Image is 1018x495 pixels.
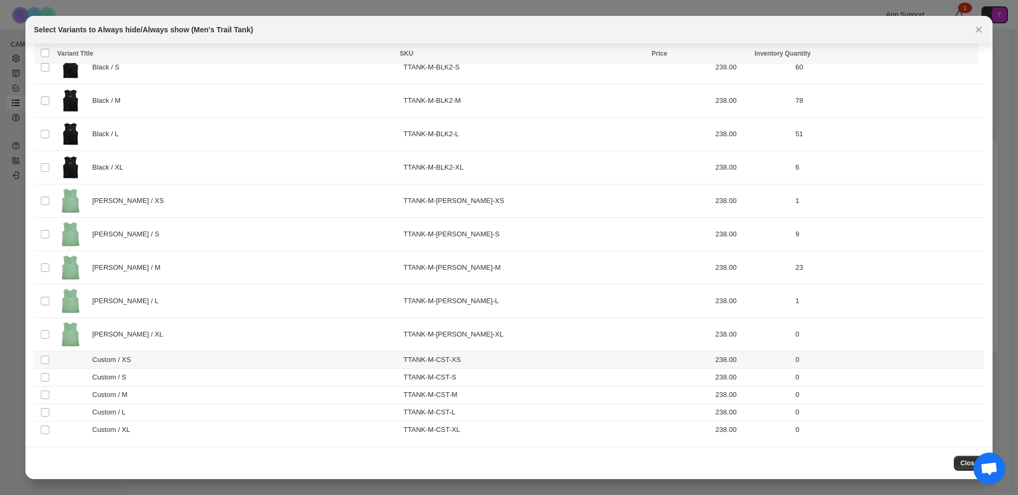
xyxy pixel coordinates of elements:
[57,50,93,57] span: Variant Title
[712,218,792,251] td: 238.00
[400,218,712,251] td: TTANK-M-[PERSON_NAME]-S
[92,329,169,340] span: [PERSON_NAME] / XL
[400,369,712,386] td: TTANK-M-CST-S
[400,184,712,218] td: TTANK-M-[PERSON_NAME]-XS
[57,321,84,348] img: M_front_d858677b-485b-4f06-a9b0-39aae1d59cd6.jpg
[712,84,792,118] td: 238.00
[400,318,712,351] td: TTANK-M-[PERSON_NAME]-XL
[57,87,84,114] img: mfront_b5b3abfe-19d1-43cb-a4f8-75b5af191917.jpg
[400,84,712,118] td: TTANK-M-BLK2-M
[712,351,792,369] td: 238.00
[712,151,792,184] td: 238.00
[92,425,136,435] span: Custom / XL
[960,459,978,467] span: Close
[92,129,124,139] span: Black / L
[57,54,84,81] img: mfront_b5b3abfe-19d1-43cb-a4f8-75b5af191917.jpg
[400,151,712,184] td: TTANK-M-BLK2-XL
[400,421,712,439] td: TTANK-M-CST-XL
[92,355,137,365] span: Custom / XS
[400,51,712,84] td: TTANK-M-BLK2-S
[400,404,712,421] td: TTANK-M-CST-L
[712,285,792,318] td: 238.00
[792,421,984,439] td: 0
[400,386,712,404] td: TTANK-M-CST-M
[792,84,984,118] td: 78
[973,453,1005,484] a: Open chat
[92,62,125,73] span: Black / S
[792,151,984,184] td: 6
[792,118,984,151] td: 51
[92,372,132,383] span: Custom / S
[57,154,84,181] img: mfront_b5b3abfe-19d1-43cb-a4f8-75b5af191917.jpg
[92,296,164,306] span: [PERSON_NAME] / L
[712,251,792,285] td: 238.00
[792,218,984,251] td: 9
[34,24,253,35] h2: Select Variants to Always hide/Always show (Men's Trail Tank)
[792,184,984,218] td: 1
[92,262,166,273] span: [PERSON_NAME] / M
[712,369,792,386] td: 238.00
[92,390,133,400] span: Custom / M
[954,456,984,471] button: Close
[92,196,170,206] span: [PERSON_NAME] / XS
[57,121,84,147] img: mfront_b5b3abfe-19d1-43cb-a4f8-75b5af191917.jpg
[792,285,984,318] td: 1
[792,51,984,84] td: 60
[57,254,84,281] img: M_front_d858677b-485b-4f06-a9b0-39aae1d59cd6.jpg
[712,421,792,439] td: 238.00
[792,404,984,421] td: 0
[400,50,413,57] span: SKU
[400,251,712,285] td: TTANK-M-[PERSON_NAME]-M
[400,285,712,318] td: TTANK-M-[PERSON_NAME]-L
[400,118,712,151] td: TTANK-M-BLK2-L
[792,369,984,386] td: 0
[92,229,165,240] span: [PERSON_NAME] / S
[712,404,792,421] td: 238.00
[57,288,84,314] img: M_front_d858677b-485b-4f06-a9b0-39aae1d59cd6.jpg
[792,386,984,404] td: 0
[712,118,792,151] td: 238.00
[712,386,792,404] td: 238.00
[57,188,84,214] img: M_front_d858677b-485b-4f06-a9b0-39aae1d59cd6.jpg
[712,184,792,218] td: 238.00
[792,251,984,285] td: 23
[971,22,986,37] button: Close
[792,351,984,369] td: 0
[792,318,984,351] td: 0
[92,95,126,106] span: Black / M
[57,221,84,247] img: M_front_d858677b-485b-4f06-a9b0-39aae1d59cd6.jpg
[400,351,712,369] td: TTANK-M-CST-XS
[754,50,811,57] span: Inventory Quantity
[712,51,792,84] td: 238.00
[652,50,667,57] span: Price
[92,407,131,418] span: Custom / L
[712,318,792,351] td: 238.00
[92,162,129,173] span: Black / XL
